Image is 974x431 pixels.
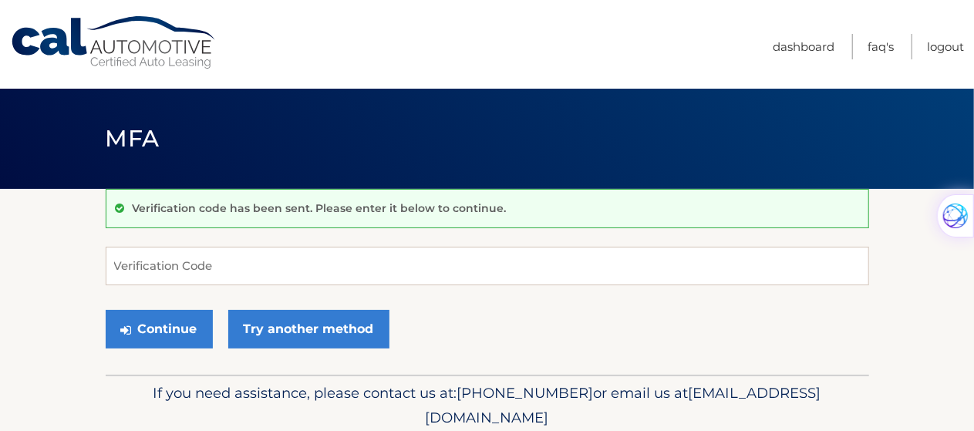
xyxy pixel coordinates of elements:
p: Verification code has been sent. Please enter it below to continue. [133,201,507,215]
span: [PHONE_NUMBER] [457,384,594,402]
span: [EMAIL_ADDRESS][DOMAIN_NAME] [426,384,821,426]
a: FAQ's [868,34,894,59]
a: Cal Automotive [10,15,218,70]
p: If you need assistance, please contact us at: or email us at [116,381,859,430]
button: Continue [106,310,213,349]
span: MFA [106,124,160,153]
input: Verification Code [106,247,869,285]
a: Dashboard [773,34,834,59]
a: Try another method [228,310,389,349]
a: Logout [927,34,964,59]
